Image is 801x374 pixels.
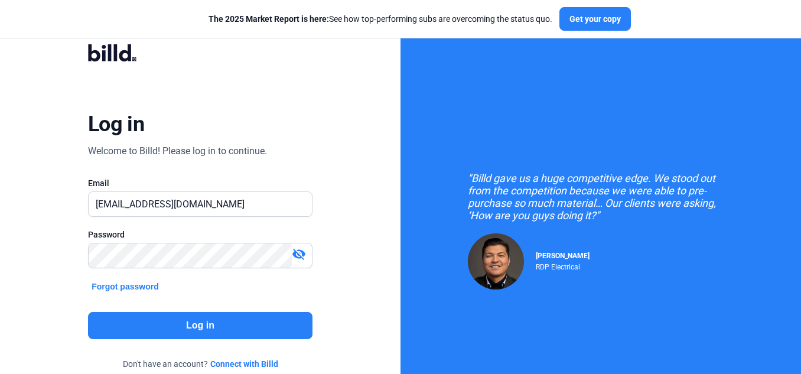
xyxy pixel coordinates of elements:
div: Welcome to Billd! Please log in to continue. [88,144,267,158]
a: Connect with Billd [210,358,278,370]
mat-icon: visibility_off [292,247,306,261]
button: Get your copy [559,7,631,31]
button: Forgot password [88,280,162,293]
div: RDP Electrical [536,260,590,271]
span: The 2025 Market Report is here: [209,14,329,24]
img: Raul Pacheco [468,233,524,290]
div: Password [88,229,312,240]
div: Email [88,177,312,189]
div: Log in [88,111,144,137]
div: See how top-performing subs are overcoming the status quo. [209,13,552,25]
div: "Billd gave us a huge competitive edge. We stood out from the competition because we were able to... [468,172,734,222]
button: Log in [88,312,312,339]
div: Don't have an account? [88,358,312,370]
span: [PERSON_NAME] [536,252,590,260]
